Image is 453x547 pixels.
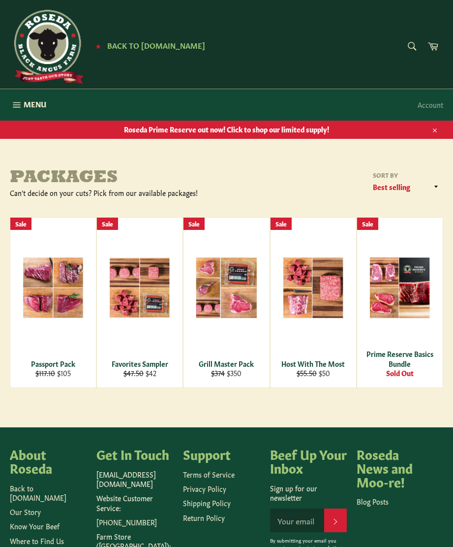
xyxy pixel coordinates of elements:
[369,171,443,179] label: Sort by
[10,218,31,230] div: Sale
[103,368,177,378] div: $42
[183,469,235,479] a: Terms of Service
[10,447,87,474] h4: About Roseda
[109,257,170,318] img: Favorites Sampler
[183,498,231,508] a: Shipping Policy
[357,447,433,488] h4: Roseda News and Moo-re!
[369,257,430,319] img: Prime Reserve Basics Bundle
[357,218,378,230] div: Sale
[357,496,389,506] a: Blog Posts
[107,40,205,50] span: Back to [DOMAIN_NAME]
[183,483,226,493] a: Privacy Policy
[103,359,177,368] div: Favorites Sampler
[10,483,66,502] a: Back to [DOMAIN_NAME]
[96,493,173,513] p: Website Customer Service:
[96,217,183,388] a: Favorites Sampler Favorites Sampler $47.50 $42
[196,257,257,319] img: Grill Master Pack
[363,349,436,368] div: Prime Reserve Basics Bundle
[270,483,347,503] p: Sign up for our newsletter
[35,368,55,378] s: $117.10
[270,217,357,388] a: Host With The Most Host With The Most $55.50 $50
[183,513,225,522] a: Return Policy
[283,257,344,319] img: Host With The Most
[96,470,173,489] p: [EMAIL_ADDRESS][DOMAIN_NAME]
[17,368,90,378] div: $105
[190,359,263,368] div: Grill Master Pack
[91,42,205,50] a: ★ Back to [DOMAIN_NAME]
[10,168,227,188] h1: Packages
[96,517,157,527] a: [PHONE_NUMBER]
[183,447,260,461] h4: Support
[276,368,350,378] div: $50
[183,218,205,230] div: Sale
[10,507,41,516] a: Our Story
[23,257,84,318] img: Passport Pack
[24,99,46,109] span: Menu
[95,42,101,50] span: ★
[10,536,64,546] a: Where to Find Us
[270,447,347,474] h4: Beef Up Your Inbox
[10,521,60,531] a: Know Your Beef
[211,368,225,378] s: $374
[183,217,270,388] a: Grill Master Pack Grill Master Pack $374 $350
[297,368,317,378] s: $55.50
[10,217,96,388] a: Passport Pack Passport Pack $117.10 $105
[271,218,292,230] div: Sale
[413,90,448,119] a: Account
[97,218,118,230] div: Sale
[123,368,144,378] s: $47.50
[10,10,84,84] img: Roseda Beef
[10,188,227,197] div: Can't decide on your cuts? Pick from our available packages!
[270,509,324,532] input: Your email
[363,368,436,378] div: Sold Out
[276,359,350,368] div: Host With The Most
[96,447,173,461] h4: Get In Touch
[190,368,263,378] div: $350
[357,217,443,388] a: Prime Reserve Basics Bundle Prime Reserve Basics Bundle Sold Out
[17,359,90,368] div: Passport Pack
